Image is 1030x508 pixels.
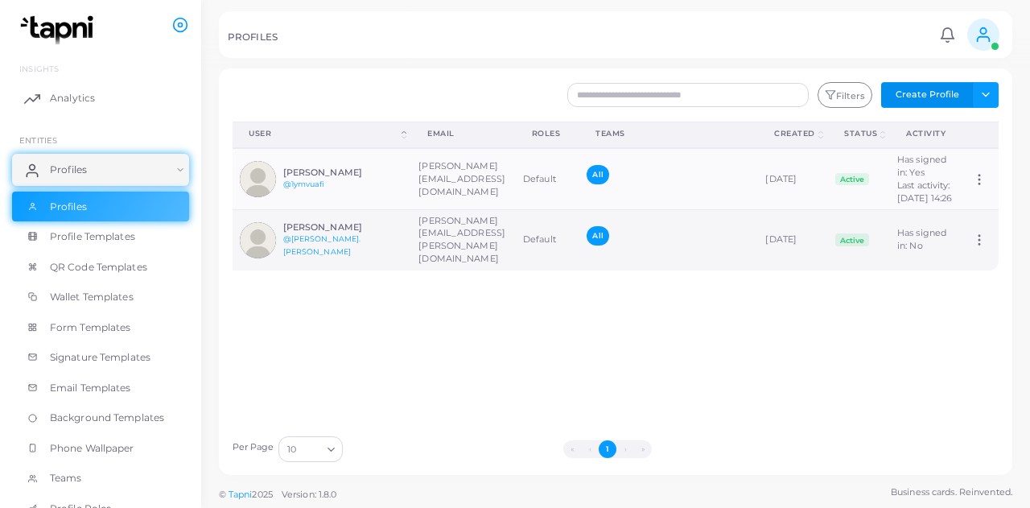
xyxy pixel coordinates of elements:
span: Active [835,233,869,246]
img: avatar [240,161,276,197]
span: Background Templates [50,411,164,425]
button: Filters [818,82,872,108]
span: Wallet Templates [50,290,134,304]
span: Active [835,173,869,186]
span: Phone Wallpaper [50,441,134,456]
span: ENTITIES [19,135,57,145]
span: Profiles [50,200,87,214]
a: Profiles [12,192,189,222]
a: Signature Templates [12,342,189,373]
button: Create Profile [881,82,973,108]
img: logo [14,15,104,45]
a: Email Templates [12,373,189,403]
span: INSIGHTS [19,64,59,73]
span: © [219,488,336,502]
td: [DATE] [756,148,826,209]
span: Business cards. Reinvented. [891,485,1012,499]
span: Form Templates [50,320,131,335]
a: Wallet Templates [12,282,189,312]
h6: [PERSON_NAME] [283,222,402,233]
input: Search for option [298,440,321,458]
label: Per Page [233,441,274,454]
div: Email [427,128,496,139]
span: Has signed in: Yes [897,154,946,178]
td: Default [514,210,579,271]
div: Roles [532,128,561,139]
span: All [587,226,608,245]
span: QR Code Templates [50,260,147,275]
span: Has signed in: No [897,227,946,251]
span: Signature Templates [50,350,150,365]
td: Default [514,148,579,209]
a: Form Templates [12,312,189,343]
a: Tapni [229,489,253,500]
ul: Pagination [347,440,868,458]
th: Action [963,122,999,148]
span: Last activity: [DATE] 14:26 [897,180,952,204]
span: 10 [287,441,296,458]
span: Version: 1.8.0 [282,489,337,500]
div: Search for option [278,436,343,462]
a: Profile Templates [12,221,189,252]
button: Go to page 1 [599,440,616,458]
span: Email Templates [50,381,131,395]
a: Phone Wallpaper [12,433,189,464]
a: QR Code Templates [12,252,189,283]
img: avatar [240,222,276,258]
span: 2025 [252,488,272,502]
a: @1ymvuafi [283,180,325,188]
span: All [587,165,608,184]
div: User [249,128,398,139]
a: @[PERSON_NAME].[PERSON_NAME] [283,234,361,256]
span: Teams [50,471,82,485]
td: [PERSON_NAME][EMAIL_ADDRESS][PERSON_NAME][DOMAIN_NAME] [410,210,514,271]
div: Status [844,128,877,139]
span: Profile Templates [50,229,135,244]
td: [PERSON_NAME][EMAIL_ADDRESS][DOMAIN_NAME] [410,148,514,209]
div: activity [906,128,946,139]
span: Analytics [50,91,95,105]
h6: [PERSON_NAME] [283,167,402,178]
div: Created [774,128,815,139]
td: [DATE] [756,210,826,271]
span: Profiles [50,163,87,177]
h5: PROFILES [228,31,278,43]
a: Background Templates [12,403,189,433]
a: Teams [12,463,189,494]
a: Profiles [12,154,189,186]
a: Analytics [12,82,189,114]
div: Teams [595,128,739,139]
